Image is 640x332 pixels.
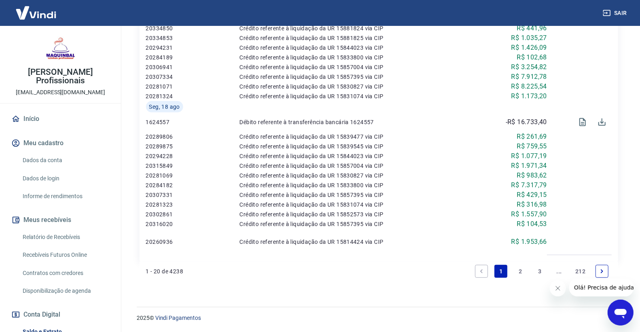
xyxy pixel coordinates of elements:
[601,6,630,21] button: Sair
[239,191,478,199] p: Crédito referente à liquidação da UR 15857395 via CIP
[517,23,547,33] p: R$ 441,96
[553,265,566,278] a: Jump forward
[19,188,111,205] a: Informe de rendimentos
[239,44,478,52] p: Crédito referente à liquidação da UR 15844023 via CIP
[10,0,62,25] img: Vindi
[511,62,547,72] p: R$ 3.254,82
[146,142,208,150] p: 20289875
[239,142,478,150] p: Crédito referente à liquidação da UR 15839545 via CIP
[511,82,547,91] p: R$ 8.225,54
[146,63,208,71] p: 20306941
[146,152,208,160] p: 20294228
[550,280,566,296] iframe: Fechar mensagem
[511,209,547,219] p: R$ 1.557,90
[533,265,546,278] a: Page 3
[44,32,77,65] img: f6ce95d3-a6ad-4fb1-9c65-5e03a0ce469e.jpeg
[239,210,478,218] p: Crédito referente à liquidação da UR 15852573 via CIP
[239,63,478,71] p: Crédito referente à liquidação da UR 15857004 via CIP
[146,181,208,189] p: 20284182
[239,133,478,141] p: Crédito referente à liquidação da UR 15839477 via CIP
[16,88,105,97] p: [EMAIL_ADDRESS][DOMAIN_NAME]
[511,161,547,171] p: R$ 1.971,34
[146,34,208,42] p: 20334853
[239,73,478,81] p: Crédito referente à liquidação da UR 15857395 via CIP
[146,162,208,170] p: 20315849
[10,110,111,128] a: Início
[517,219,547,229] p: R$ 104,53
[19,247,111,263] a: Recebíveis Futuros Online
[592,112,612,132] span: Download
[608,300,634,326] iframe: Botão para abrir a janela de mensagens
[239,24,478,32] p: Crédito referente à liquidação da UR 15881824 via CIP
[146,118,208,126] p: 1624557
[511,91,547,101] p: R$ 1.173,20
[5,6,68,12] span: Olá! Precisa de ajuda?
[146,92,208,100] p: 20281324
[239,201,478,209] p: Crédito referente à liquidação da UR 15831074 via CIP
[6,68,114,85] p: [PERSON_NAME] Profissionais
[506,117,547,127] p: -R$ 16.733,40
[19,152,111,169] a: Dados da conta
[517,142,547,151] p: R$ 759,55
[146,73,208,81] p: 20307334
[146,133,208,141] p: 20289806
[514,265,527,278] a: Page 2
[137,314,621,322] p: 2025 ©
[511,33,547,43] p: R$ 1.035,27
[239,92,478,100] p: Crédito referente à liquidação da UR 15831074 via CIP
[19,170,111,187] a: Dados de login
[146,210,208,218] p: 20302861
[511,151,547,161] p: R$ 1.077,19
[239,162,478,170] p: Crédito referente à liquidação da UR 15857004 via CIP
[517,171,547,180] p: R$ 983,62
[239,118,478,126] p: Débito referente à transferência bancária 1624557
[517,132,547,142] p: R$ 261,69
[511,72,547,82] p: R$ 7.912,78
[19,265,111,281] a: Contratos com credores
[239,82,478,91] p: Crédito referente à liquidação da UR 15830827 via CIP
[10,306,111,324] button: Conta Digital
[146,267,184,275] p: 1 - 20 de 4238
[155,315,201,321] a: Vindi Pagamentos
[475,265,488,278] a: Previous page
[19,283,111,299] a: Disponibilização de agenda
[511,237,547,247] p: R$ 1.953,66
[239,34,478,42] p: Crédito referente à liquidação da UR 15881825 via CIP
[146,53,208,61] p: 20284189
[19,229,111,245] a: Relatório de Recebíveis
[10,134,111,152] button: Meu cadastro
[239,171,478,180] p: Crédito referente à liquidação da UR 15830827 via CIP
[569,279,634,296] iframe: Mensagem da empresa
[239,238,478,246] p: Crédito referente à liquidação da UR 15814424 via CIP
[239,181,478,189] p: Crédito referente à liquidação da UR 15833800 via CIP
[239,152,478,160] p: Crédito referente à liquidação da UR 15844023 via CIP
[146,24,208,32] p: 20334850
[472,262,611,281] ul: Pagination
[146,201,208,209] p: 20281323
[511,180,547,190] p: R$ 7.317,79
[596,265,608,278] a: Next page
[10,211,111,229] button: Meus recebíveis
[146,44,208,52] p: 20294231
[517,190,547,200] p: R$ 429,15
[511,43,547,53] p: R$ 1.426,09
[146,238,208,246] p: 20260936
[573,112,592,132] span: Visualizar
[572,265,589,278] a: Page 212
[146,220,208,228] p: 20316020
[517,53,547,62] p: R$ 102,68
[146,82,208,91] p: 20281071
[239,220,478,228] p: Crédito referente à liquidação da UR 15857395 via CIP
[494,265,507,278] a: Page 1 is your current page
[517,200,547,209] p: R$ 316,98
[239,53,478,61] p: Crédito referente à liquidação da UR 15833800 via CIP
[146,191,208,199] p: 20307331
[146,171,208,180] p: 20281069
[149,103,180,111] span: Seg, 18 ago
